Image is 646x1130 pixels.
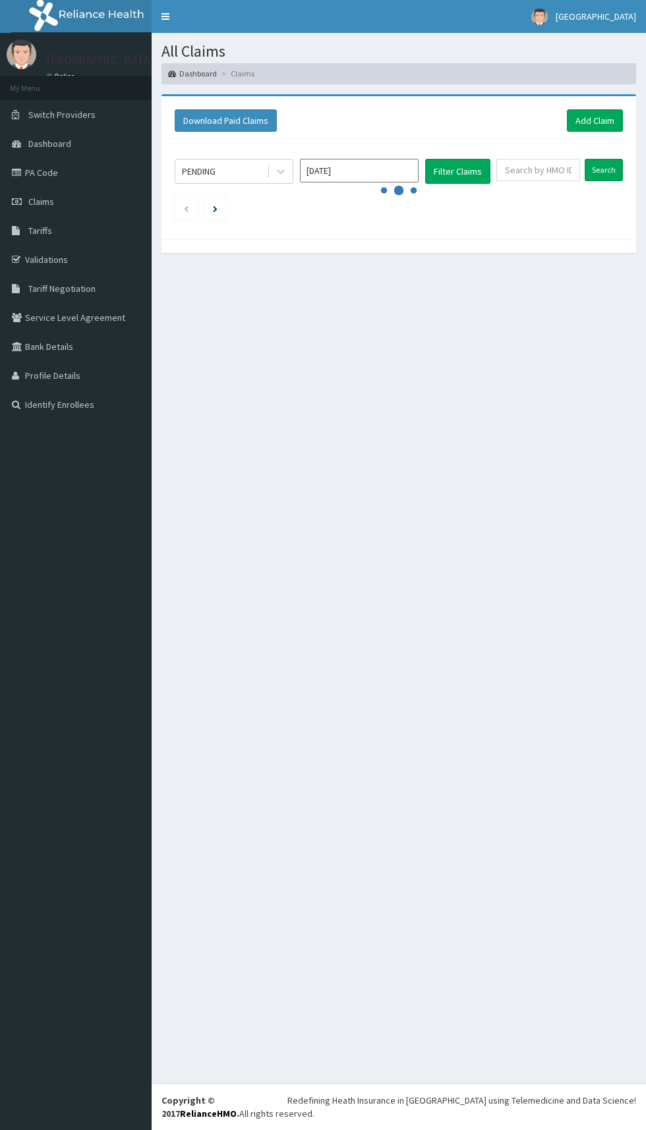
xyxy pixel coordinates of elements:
[567,109,623,132] a: Add Claim
[28,109,96,121] span: Switch Providers
[168,68,217,79] a: Dashboard
[183,202,189,214] a: Previous page
[161,1094,239,1119] strong: Copyright © 2017 .
[425,159,490,184] button: Filter Claims
[175,109,277,132] button: Download Paid Claims
[531,9,548,25] img: User Image
[161,43,636,60] h1: All Claims
[300,159,419,183] input: Select Month and Year
[496,159,580,181] input: Search by HMO ID
[28,283,96,295] span: Tariff Negotiation
[46,53,155,65] p: [GEOGRAPHIC_DATA]
[180,1108,237,1119] a: RelianceHMO
[182,165,216,178] div: PENDING
[28,196,54,208] span: Claims
[287,1094,636,1107] div: Redefining Heath Insurance in [GEOGRAPHIC_DATA] using Telemedicine and Data Science!
[28,225,52,237] span: Tariffs
[218,68,254,79] li: Claims
[213,202,218,214] a: Next page
[46,72,78,81] a: Online
[28,138,71,150] span: Dashboard
[556,11,636,22] span: [GEOGRAPHIC_DATA]
[585,159,623,181] input: Search
[7,40,36,69] img: User Image
[152,1083,646,1130] footer: All rights reserved.
[379,171,419,210] svg: audio-loading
